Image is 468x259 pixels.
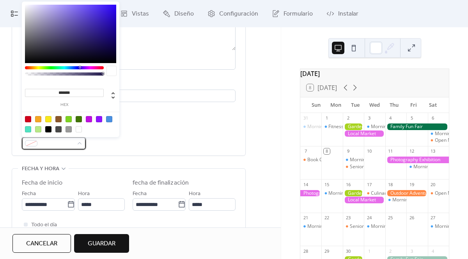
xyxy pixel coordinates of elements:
[55,116,62,122] div: #8B572A
[26,239,57,248] span: Cancelar
[132,9,149,19] span: Vistas
[307,157,352,163] div: Book Club Gathering
[324,248,330,254] div: 29
[385,197,406,203] div: Morning Yoga Bliss
[307,223,349,230] div: Morning Yoga Bliss
[174,9,194,19] span: Diseño
[430,148,436,154] div: 13
[66,126,72,132] div: #9B9B9B
[350,223,391,230] div: Seniors' Social Tea
[303,148,308,154] div: 7
[300,69,449,78] div: [DATE]
[300,157,321,163] div: Book Club Gathering
[12,234,71,253] button: Cancelar
[326,97,346,113] div: Mon
[25,126,31,132] div: #50E3C2
[366,148,372,154] div: 10
[321,3,364,24] a: Instalar
[392,197,434,203] div: Morning Yoga Bliss
[371,190,420,197] div: Culinary Cooking Class
[307,123,349,130] div: Morning Yoga Bliss
[366,248,372,254] div: 1
[365,97,385,113] div: Wed
[300,190,321,197] div: Photography Exhibition
[404,97,423,113] div: Fri
[31,220,57,230] span: Todo el día
[371,223,413,230] div: Morning Yoga Bliss
[76,126,82,132] div: #FFFFFF
[303,248,308,254] div: 28
[66,116,72,122] div: #7ED321
[409,181,415,187] div: 19
[409,248,415,254] div: 3
[133,178,189,188] div: fecha de finalización
[345,181,351,187] div: 16
[430,248,436,254] div: 4
[202,3,264,24] a: Configuración
[385,123,449,130] div: Family Fun Fair
[343,223,364,230] div: Seniors' Social Tea
[55,126,62,132] div: #4A4A4A
[364,123,385,130] div: Morning Yoga Bliss
[430,181,436,187] div: 20
[157,3,200,24] a: Diseño
[219,9,258,19] span: Configuración
[5,3,61,24] a: Mis Eventos
[388,248,394,254] div: 2
[428,137,449,144] div: Open Mic Night
[366,215,372,221] div: 24
[303,181,308,187] div: 14
[22,79,234,88] div: Ubicación
[25,103,104,107] label: hex
[343,197,385,203] div: Local Market
[35,126,41,132] div: #B8E986
[321,190,342,197] div: Morning Yoga Bliss
[406,164,427,170] div: Morning Yoga Bliss
[328,123,367,130] div: Fitness Bootcamp
[76,116,82,122] div: #417505
[324,148,330,154] div: 8
[303,215,308,221] div: 21
[300,123,321,130] div: Morning Yoga Bliss
[388,181,394,187] div: 18
[284,9,313,19] span: Formulario
[45,116,51,122] div: #F8E71C
[366,115,372,121] div: 3
[45,126,51,132] div: #000000
[345,215,351,221] div: 23
[300,223,321,230] div: Morning Yoga Bliss
[321,123,342,130] div: Fitness Bootcamp
[430,115,436,121] div: 6
[303,115,308,121] div: 31
[345,248,351,254] div: 30
[423,97,443,113] div: Sat
[428,223,449,230] div: Morning Yoga Bliss
[88,239,115,248] span: Guardar
[384,97,404,113] div: Thu
[22,189,36,199] span: Fecha
[106,116,112,122] div: #4A90E2
[413,164,455,170] div: Morning Yoga Bliss
[114,3,155,24] a: Vistas
[388,215,394,221] div: 25
[343,130,385,137] div: Local Market
[388,148,394,154] div: 11
[371,123,413,130] div: Morning Yoga Bliss
[428,130,449,137] div: Morning Yoga Bliss
[350,157,392,163] div: Morning Yoga Bliss
[22,178,63,188] div: Fecha de inicio
[328,190,370,197] div: Morning Yoga Bliss
[345,115,351,121] div: 2
[350,164,391,170] div: Seniors' Social Tea
[78,189,90,199] span: Hora
[409,215,415,221] div: 26
[74,234,129,253] button: Guardar
[35,116,41,122] div: #F5A623
[22,164,59,174] span: fecha y hora
[343,164,364,170] div: Seniors' Social Tea
[430,215,436,221] div: 27
[366,181,372,187] div: 17
[86,116,92,122] div: #BD10E0
[324,115,330,121] div: 1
